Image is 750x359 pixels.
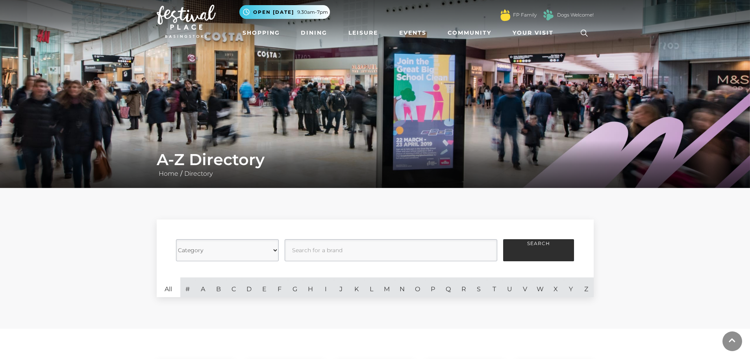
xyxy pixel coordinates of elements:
[318,277,333,297] a: I
[410,277,425,297] a: O
[513,11,537,19] a: FP Family
[444,26,494,40] a: Community
[226,277,241,297] a: C
[151,150,600,179] div: /
[345,26,381,40] a: Leisure
[303,277,318,297] a: H
[157,277,180,297] a: All
[563,277,579,297] a: Y
[157,170,180,177] a: Home
[471,277,487,297] a: S
[287,277,303,297] a: G
[285,239,497,261] input: Search for a brand
[211,277,226,297] a: B
[333,277,349,297] a: J
[513,29,554,37] span: Your Visit
[241,277,257,297] a: D
[239,5,330,19] button: Open [DATE] 9.30am-7pm
[396,26,430,40] a: Events
[456,277,471,297] a: R
[298,26,330,40] a: Dining
[297,9,328,16] span: 9.30am-7pm
[548,277,563,297] a: X
[239,26,283,40] a: Shopping
[441,277,456,297] a: Q
[195,277,211,297] a: A
[272,277,287,297] a: F
[517,277,533,297] a: V
[425,277,441,297] a: P
[487,277,502,297] a: T
[182,170,215,177] a: Directory
[364,277,380,297] a: L
[394,277,410,297] a: N
[503,239,574,261] button: Search
[502,277,517,297] a: U
[253,9,294,16] span: Open [DATE]
[257,277,272,297] a: E
[379,277,394,297] a: M
[180,277,196,297] a: #
[157,5,216,38] img: Festival Place Logo
[578,277,594,297] a: Z
[557,11,594,19] a: Dogs Welcome!
[533,277,548,297] a: W
[349,277,364,297] a: K
[509,26,561,40] a: Your Visit
[157,150,594,169] h1: A-Z Directory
